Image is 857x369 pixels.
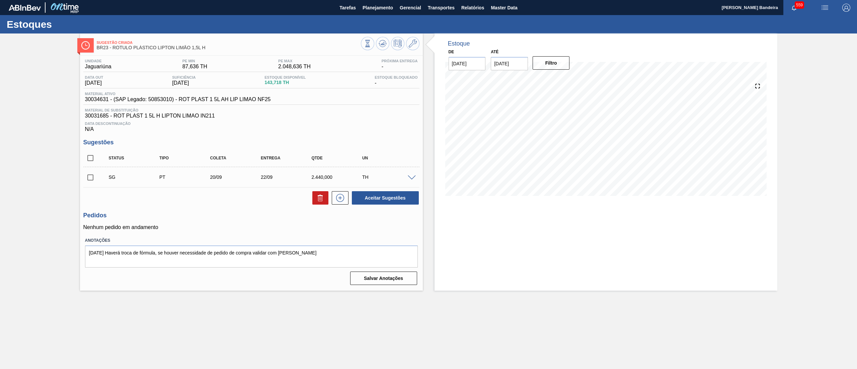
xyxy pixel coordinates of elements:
[97,41,361,45] span: Sugestão Criada
[328,191,348,205] div: Nova sugestão
[361,174,418,180] div: TH
[361,37,374,50] button: Visão Geral dos Estoques
[376,37,389,50] button: Atualizar Gráfico
[7,20,126,28] h1: Estoques
[842,4,850,12] img: Logout
[259,156,317,160] div: Entrega
[352,191,419,205] button: Aceitar Sugestões
[339,4,356,12] span: Tarefas
[795,1,804,9] span: 559
[449,57,486,70] input: dd/mm/yyyy
[182,59,207,63] span: PE MIN
[361,156,418,160] div: UN
[491,57,528,70] input: dd/mm/yyyy
[107,156,165,160] div: Status
[400,4,421,12] span: Gerencial
[783,3,805,12] button: Notificações
[259,174,317,180] div: 22/09/2025
[310,174,368,180] div: 2.440,000
[85,236,418,245] label: Anotações
[83,212,419,219] h3: Pedidos
[85,96,271,102] span: 30034631 - (SAP Legado: 50853010) - ROT PLAST 1 5L AH LIP LIMAO NF25
[406,37,419,50] button: Ir ao Master Data / Geral
[380,59,419,70] div: -
[373,75,419,86] div: -
[348,191,419,205] div: Aceitar Sugestões
[158,156,216,160] div: Tipo
[107,174,165,180] div: Sugestão Criada
[182,64,207,70] span: 87,636 TH
[448,40,470,47] div: Estoque
[172,80,196,86] span: [DATE]
[821,4,829,12] img: userActions
[461,4,484,12] span: Relatórios
[158,174,216,180] div: Pedido de Transferência
[85,92,271,96] span: Material ativo
[85,245,418,268] textarea: [DATE] Haverá troca de fórmula, se houver necessidade de pedido de compra validar com [PERSON_NAME]
[85,59,111,63] span: Unidade
[172,75,196,79] span: Suficiência
[310,156,368,160] div: Qtde
[85,64,111,70] span: Jaguariúna
[83,224,419,230] p: Nenhum pedido em andamento
[9,5,41,11] img: TNhmsLtSVTkK8tSr43FrP2fwEKptu5GPRR3wAAAABJRU5ErkJggg==
[533,56,570,70] button: Filtro
[363,4,393,12] span: Planejamento
[491,4,517,12] span: Master Data
[375,75,417,79] span: Estoque Bloqueado
[391,37,404,50] button: Programar Estoque
[428,4,455,12] span: Transportes
[85,122,418,126] span: Data Descontinuação
[278,59,311,63] span: PE MAX
[85,80,103,86] span: [DATE]
[83,119,419,132] div: N/A
[81,41,90,50] img: Ícone
[83,139,419,146] h3: Sugestões
[278,64,311,70] span: 2.048,636 TH
[264,75,306,79] span: Estoque Disponível
[264,80,306,85] span: 143,718 TH
[85,113,418,119] span: 30031685 - ROT PLAST 1 5L H LIPTON LIMAO IN211
[85,75,103,79] span: Data out
[208,174,266,180] div: 20/09/2025
[382,59,418,63] span: Próxima Entrega
[85,108,418,112] span: Material de Substituição
[309,191,328,205] div: Excluir Sugestões
[208,156,266,160] div: Coleta
[97,45,361,50] span: BR23 - RÓTULO PLÁSTICO LIPTON LIMÃO 1,5L H
[350,272,417,285] button: Salvar Anotações
[491,50,498,54] label: Até
[449,50,454,54] label: De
